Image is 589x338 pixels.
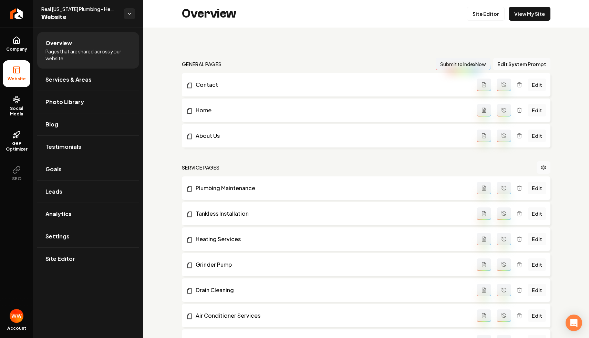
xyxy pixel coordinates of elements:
[528,79,546,91] a: Edit
[3,125,30,157] a: GBP Optimizer
[186,209,477,218] a: Tankless Installation
[477,284,491,296] button: Add admin page prompt
[37,136,139,158] a: Testimonials
[186,260,477,269] a: Grinder Pump
[477,207,491,220] button: Add admin page prompt
[45,232,70,240] span: Settings
[3,31,30,58] a: Company
[477,104,491,116] button: Add admin page prompt
[37,248,139,270] a: Site Editor
[182,7,236,21] h2: Overview
[509,7,550,21] a: View My Site
[3,160,30,187] button: SEO
[37,69,139,91] a: Services & Areas
[467,7,505,21] a: Site Editor
[45,98,84,106] span: Photo Library
[45,187,62,196] span: Leads
[45,255,75,263] span: Site Editor
[9,176,24,182] span: SEO
[45,143,81,151] span: Testimonials
[477,258,491,271] button: Add admin page prompt
[477,309,491,322] button: Add admin page prompt
[477,79,491,91] button: Add admin page prompt
[528,130,546,142] a: Edit
[37,91,139,113] a: Photo Library
[45,210,72,218] span: Analytics
[186,235,477,243] a: Heating Services
[528,207,546,220] a: Edit
[566,315,582,331] div: Open Intercom Messenger
[45,39,72,47] span: Overview
[477,182,491,194] button: Add admin page prompt
[7,326,26,331] span: Account
[186,184,477,192] a: Plumbing Maintenance
[37,203,139,225] a: Analytics
[3,90,30,122] a: Social Media
[45,120,58,129] span: Blog
[528,104,546,116] a: Edit
[528,309,546,322] a: Edit
[186,311,477,320] a: Air Conditioner Services
[45,48,131,62] span: Pages that are shared across your website.
[3,106,30,117] span: Social Media
[37,225,139,247] a: Settings
[186,286,477,294] a: Drain Cleaning
[528,233,546,245] a: Edit
[528,258,546,271] a: Edit
[45,75,92,84] span: Services & Areas
[182,164,220,171] h2: Service Pages
[182,61,222,68] h2: general pages
[3,47,30,52] span: Company
[37,158,139,180] a: Goals
[10,309,23,323] button: Open user button
[37,181,139,203] a: Leads
[5,76,29,82] span: Website
[477,233,491,245] button: Add admin page prompt
[41,6,118,12] span: Real [US_STATE] Plumbing - Heating and Air
[37,113,139,135] a: Blog
[477,130,491,142] button: Add admin page prompt
[186,132,477,140] a: About Us
[186,81,477,89] a: Contact
[10,309,23,323] img: Will Wallace
[528,182,546,194] a: Edit
[436,58,490,70] button: Submit to IndexNow
[3,141,30,152] span: GBP Optimizer
[45,165,62,173] span: Goals
[186,106,477,114] a: Home
[10,8,23,19] img: Rebolt Logo
[528,284,546,296] a: Edit
[41,12,118,22] span: Website
[493,58,550,70] button: Edit System Prompt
